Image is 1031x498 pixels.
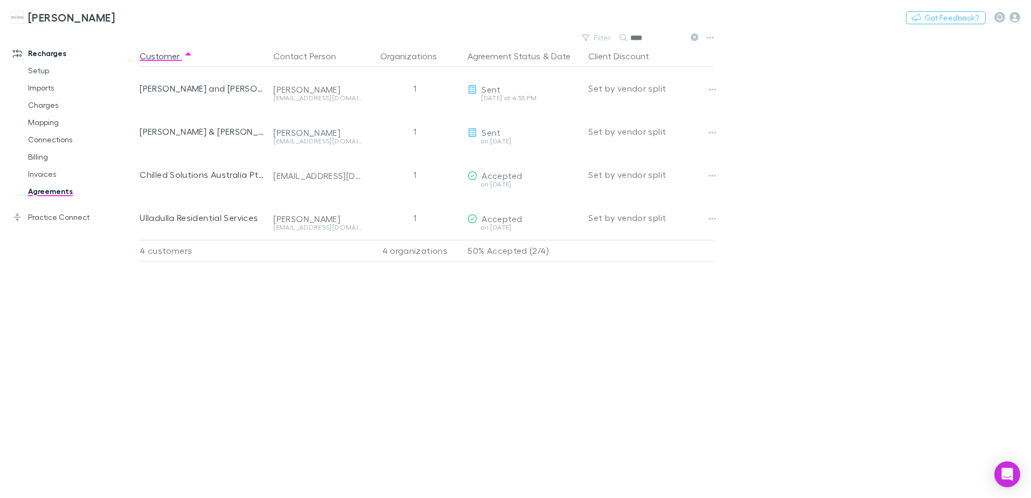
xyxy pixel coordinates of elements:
[2,209,146,226] a: Practice Connect
[2,45,146,62] a: Recharges
[366,110,463,153] div: 1
[588,110,713,153] div: Set by vendor split
[588,196,713,239] div: Set by vendor split
[588,45,662,67] button: Client Discount
[468,181,580,188] div: on [DATE]
[468,95,580,101] div: [DATE] at 4:55 PM
[273,213,362,224] div: [PERSON_NAME]
[140,45,193,67] button: Customer
[273,84,362,95] div: [PERSON_NAME]
[17,131,146,148] a: Connections
[482,213,522,224] span: Accepted
[17,114,146,131] a: Mapping
[140,110,265,153] div: [PERSON_NAME] & [PERSON_NAME]
[906,11,986,24] button: Got Feedback?
[273,127,362,138] div: [PERSON_NAME]
[482,127,500,137] span: Sent
[468,240,580,261] p: 50% Accepted (2/4)
[576,31,617,44] button: Filter
[588,67,713,110] div: Set by vendor split
[366,196,463,239] div: 1
[4,4,121,30] a: [PERSON_NAME]
[366,67,463,110] div: 1
[11,11,24,24] img: Hales Douglass's Logo
[17,79,146,96] a: Imports
[273,224,362,231] div: [EMAIL_ADDRESS][DOMAIN_NAME]
[482,84,500,94] span: Sent
[273,170,362,181] div: [EMAIL_ADDRESS][DOMAIN_NAME]
[468,138,580,144] div: on [DATE]
[366,240,463,261] div: 4 organizations
[17,183,146,200] a: Agreements
[140,67,265,110] div: [PERSON_NAME] and [PERSON_NAME]
[28,11,115,24] h3: [PERSON_NAME]
[588,153,713,196] div: Set by vendor split
[140,153,265,196] div: Chilled Solutions Australia Pty Ltd
[140,240,269,261] div: 4 customers
[380,45,450,67] button: Organizations
[17,148,146,165] a: Billing
[273,138,362,144] div: [EMAIL_ADDRESS][DOMAIN_NAME]
[468,224,580,231] div: on [DATE]
[273,95,362,101] div: [EMAIL_ADDRESS][DOMAIN_NAME]
[482,170,522,181] span: Accepted
[468,45,580,67] div: &
[17,165,146,183] a: Invoices
[17,62,146,79] a: Setup
[17,96,146,114] a: Charges
[994,461,1020,487] div: Open Intercom Messenger
[140,196,265,239] div: Ulladulla Residential Services
[468,45,540,67] button: Agreement Status
[273,45,349,67] button: Contact Person
[551,45,571,67] button: Date
[366,153,463,196] div: 1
